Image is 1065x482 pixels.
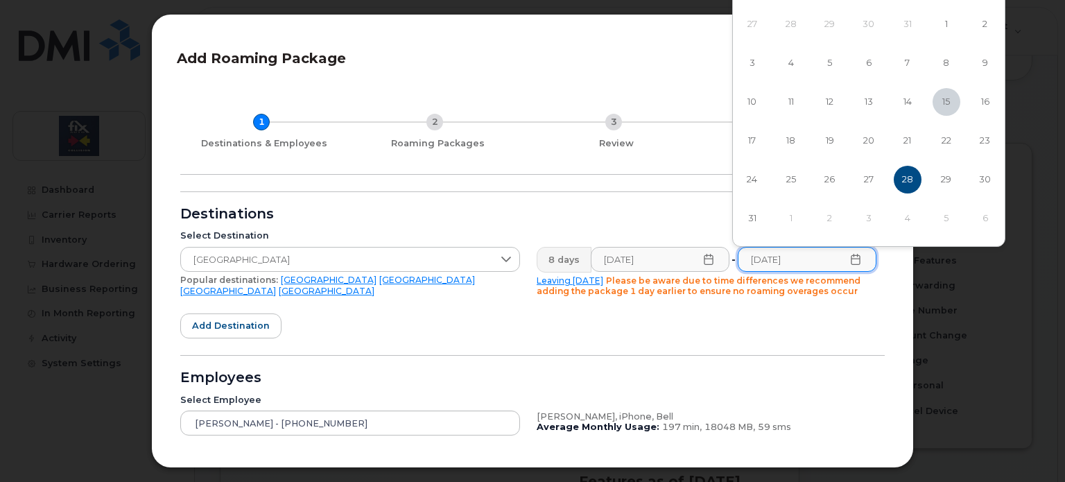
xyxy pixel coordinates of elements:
span: 17 [738,127,766,155]
div: Roaming Packages [354,138,521,149]
span: 23 [971,127,999,155]
span: 59 sms [758,422,791,432]
td: 5 [811,44,849,83]
button: Add destination [180,313,282,338]
div: Review [532,138,700,149]
td: 18 [772,121,811,160]
span: Please be aware due to time differences we recommend adding the package 1 day earlier to ensure n... [537,275,860,297]
input: Search device [180,411,520,436]
span: 11 [777,88,805,116]
td: 4 [888,199,927,238]
span: 26 [816,166,844,193]
div: Select Destination [180,230,520,241]
div: [PERSON_NAME], iPhone, Bell [537,411,876,422]
td: 29 [811,5,849,44]
span: 12 [816,88,844,116]
td: 6 [966,199,1005,238]
td: 19 [811,121,849,160]
span: 15 [933,88,960,116]
span: 20 [855,127,883,155]
td: 20 [849,121,888,160]
span: 1 [933,10,960,38]
td: 14 [888,83,927,121]
span: 22 [933,127,960,155]
a: [GEOGRAPHIC_DATA] [281,275,376,285]
a: [GEOGRAPHIC_DATA] [180,286,276,296]
span: 2 [971,10,999,38]
td: 24 [733,160,772,199]
span: 8 [933,49,960,77]
td: 2 [966,5,1005,44]
td: 30 [849,5,888,44]
span: 14 [894,88,921,116]
span: 30 [971,166,999,193]
span: 197 min, [662,422,702,432]
a: [GEOGRAPHIC_DATA] [379,275,475,285]
td: 2 [811,199,849,238]
span: 5 [816,49,844,77]
td: 31 [888,5,927,44]
td: 3 [733,44,772,83]
td: 15 [927,83,966,121]
span: 13 [855,88,883,116]
div: Destinations [180,209,885,220]
td: 29 [927,160,966,199]
span: 31 [738,205,766,232]
span: 3 [738,49,766,77]
td: 30 [966,160,1005,199]
span: 10 [738,88,766,116]
span: Hong Kong [181,248,493,273]
span: 9 [971,49,999,77]
td: 31 [733,199,772,238]
a: Leaving [DATE] [537,275,603,286]
td: 22 [927,121,966,160]
span: Popular destinations: [180,275,278,285]
span: Add destination [192,319,270,332]
b: Average Monthly Usage: [537,422,659,432]
td: 6 [849,44,888,83]
span: 27 [855,166,883,193]
span: 25 [777,166,805,193]
span: 29 [933,166,960,193]
input: Please fill out this field [591,247,729,272]
td: 25 [772,160,811,199]
td: 23 [966,121,1005,160]
td: 7 [888,44,927,83]
td: 27 [849,160,888,199]
td: 5 [927,199,966,238]
td: 16 [966,83,1005,121]
div: Finish [711,138,879,149]
div: 2 [426,114,443,130]
td: 28 [888,160,927,199]
span: 7 [894,49,921,77]
td: 28 [772,5,811,44]
td: 1 [772,199,811,238]
span: 4 [777,49,805,77]
span: 16 [971,88,999,116]
span: 18 [777,127,805,155]
span: 6 [855,49,883,77]
span: 19 [816,127,844,155]
span: 21 [894,127,921,155]
td: 1 [927,5,966,44]
div: Employees [180,372,885,384]
td: 27 [733,5,772,44]
td: 4 [772,44,811,83]
td: 12 [811,83,849,121]
input: Please fill out this field [738,247,876,272]
td: 21 [888,121,927,160]
span: 18048 MB, [704,422,755,432]
td: 3 [849,199,888,238]
td: 8 [927,44,966,83]
span: Add Roaming Package [177,50,346,67]
td: 9 [966,44,1005,83]
td: 13 [849,83,888,121]
span: 24 [738,166,766,193]
td: 17 [733,121,772,160]
div: - [729,247,738,272]
a: [GEOGRAPHIC_DATA] [279,286,374,296]
td: 10 [733,83,772,121]
div: Select Employee [180,395,520,406]
div: 3 [605,114,622,130]
span: 28 [894,166,921,193]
